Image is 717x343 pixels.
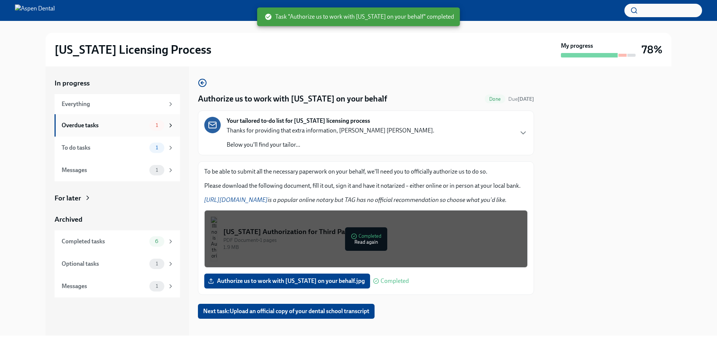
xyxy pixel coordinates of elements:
span: 6 [150,238,163,244]
div: To do tasks [62,144,146,152]
span: Completed [381,278,409,284]
h4: Authorize us to work with [US_STATE] on your behalf [198,93,387,105]
em: is a popular online notary but TAG has no official recommendation so choose what you'd like. [204,196,507,203]
div: Completed tasks [62,237,146,246]
label: Authorize us to work with [US_STATE] on your behalf.jpg [204,274,370,289]
button: [US_STATE] Authorization for Third Party ContactPDF Document•1 pages1.9 MBCompletedRead again [204,210,528,268]
div: For later [55,193,81,203]
a: For later [55,193,180,203]
h2: [US_STATE] Licensing Process [55,42,211,57]
strong: My progress [561,42,593,50]
div: Overdue tasks [62,121,146,130]
span: Done [485,96,505,102]
span: Task "Authorize us to work with [US_STATE] on your behalf" completed [265,13,454,21]
span: Next task : Upload an official copy of your dental school transcript [203,308,369,315]
a: Archived [55,215,180,224]
img: Aspen Dental [15,4,55,16]
a: Messages1 [55,275,180,297]
strong: [DATE] [518,96,534,102]
strong: Your tailored to-do list for [US_STATE] licensing process [227,117,370,125]
span: Due [508,96,534,102]
a: [URL][DOMAIN_NAME] [204,196,268,203]
p: To be able to submit all the necessary paperwork on your behalf, we'll need you to officially aut... [204,168,528,176]
p: Thanks for providing that extra information, [PERSON_NAME] [PERSON_NAME]. [227,127,434,135]
a: Overdue tasks1 [55,114,180,137]
a: Messages1 [55,159,180,181]
div: Optional tasks [62,260,146,268]
a: To do tasks1 [55,137,180,159]
span: 1 [151,283,162,289]
div: 1.9 MB [223,244,521,251]
div: PDF Document • 1 pages [223,237,521,244]
span: 1 [151,122,162,128]
span: September 12th, 2025 10:00 [508,96,534,103]
span: 1 [151,261,162,266]
a: In progress [55,78,180,88]
h3: 78% [642,43,662,56]
button: Next task:Upload an official copy of your dental school transcript [198,304,375,319]
a: Optional tasks1 [55,253,180,275]
p: Below you'll find your tailor... [227,141,434,149]
div: Everything [62,100,164,108]
div: Messages [62,166,146,174]
span: 1 [151,145,162,150]
p: Please download the following document, fill it out, sign it and have it notarized – either onlin... [204,182,528,190]
div: [US_STATE] Authorization for Third Party Contact [223,227,521,237]
a: Completed tasks6 [55,230,180,253]
span: Authorize us to work with [US_STATE] on your behalf.jpg [209,277,365,285]
div: Messages [62,282,146,290]
img: Illinois Authorization for Third Party Contact [211,216,217,261]
a: Everything [55,94,180,114]
span: 1 [151,167,162,173]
